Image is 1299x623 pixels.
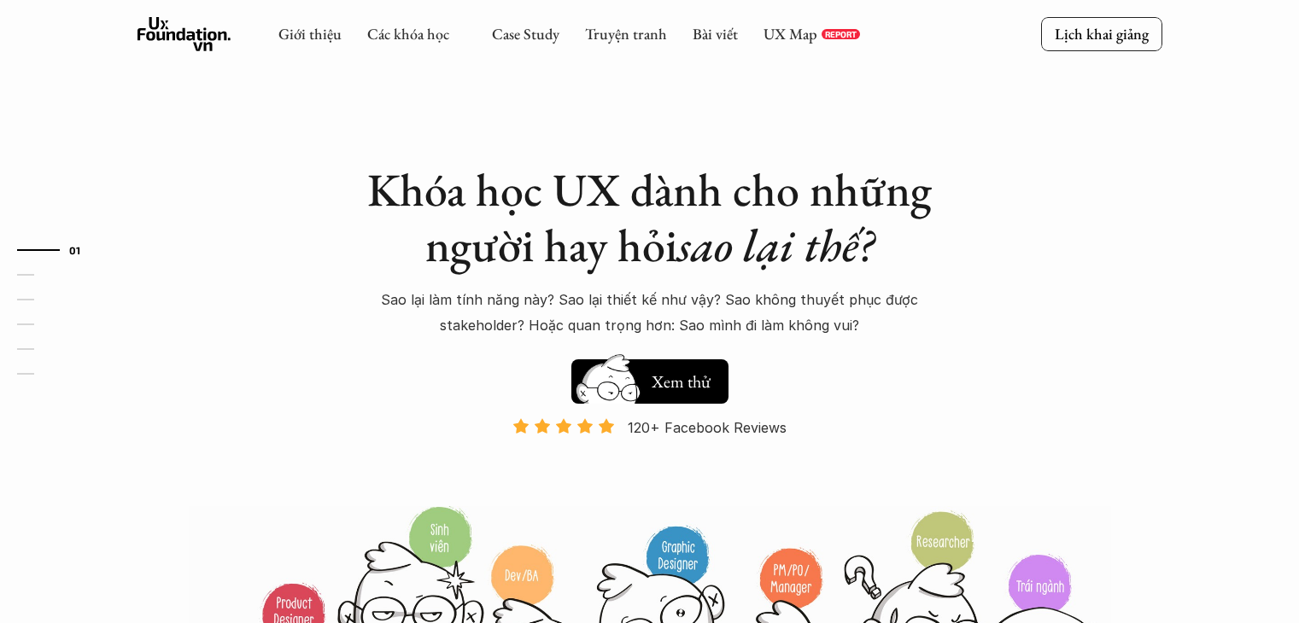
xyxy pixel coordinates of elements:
p: 120+ Facebook Reviews [628,415,787,440]
a: Bài viết [693,24,738,44]
p: Lịch khai giảng [1055,24,1149,44]
p: Sao lại làm tính năng này? Sao lại thiết kế như vậy? Sao không thuyết phục được stakeholder? Hoặc... [360,287,940,339]
a: Truyện tranh [585,24,667,44]
a: Case Study [492,24,559,44]
strong: 01 [69,243,81,255]
a: Xem thử [571,351,728,404]
h1: Khóa học UX dành cho những người hay hỏi [351,162,949,273]
a: Các khóa học [367,24,449,44]
a: 120+ Facebook Reviews [498,417,802,504]
a: UX Map [764,24,817,44]
a: REPORT [822,29,860,39]
em: sao lại thế? [677,215,874,275]
a: 01 [17,240,98,260]
h5: Xem thử [652,370,711,393]
a: Giới thiệu [278,24,342,44]
a: Lịch khai giảng [1041,17,1162,50]
p: REPORT [825,29,857,39]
